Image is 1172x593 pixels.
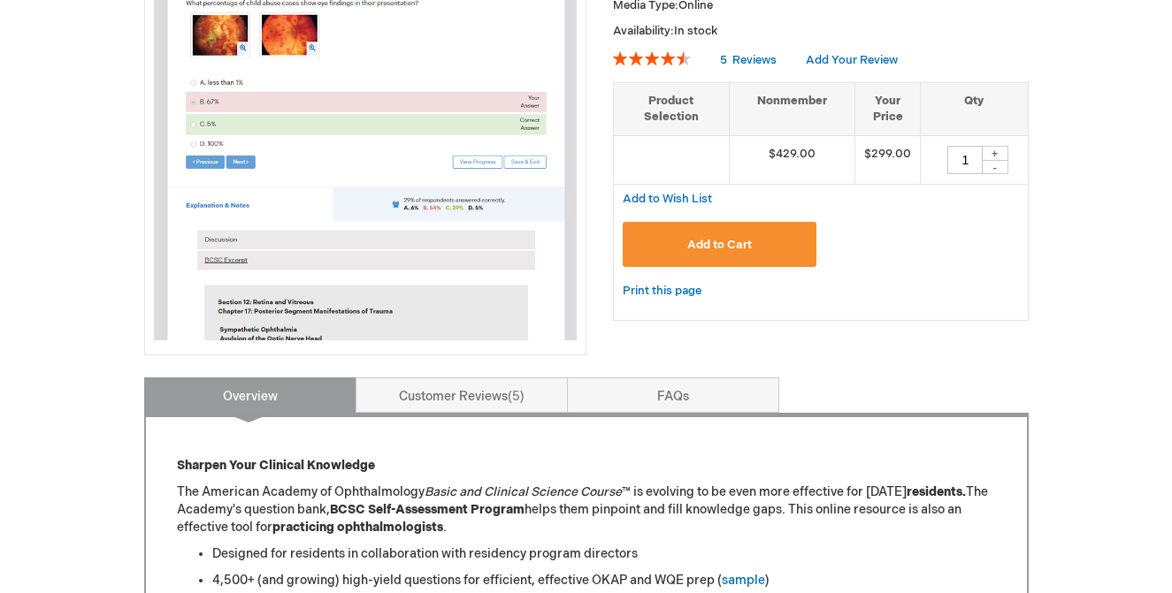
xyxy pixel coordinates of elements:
[720,53,727,67] span: 5
[614,82,730,135] th: Product Selection
[623,192,712,206] span: Add to Wish List
[982,160,1008,174] div: -
[855,82,921,135] th: Your Price
[921,82,1028,135] th: Qty
[623,222,817,267] button: Add to Cart
[177,458,375,473] strong: Sharpen Your Clinical Knowledge
[425,484,622,499] em: Basic and Clinical Science Course
[722,573,765,588] a: sample
[806,53,898,67] a: Add Your Review
[947,146,983,174] input: Qty
[982,146,1008,161] div: +
[687,238,752,252] span: Add to Cart
[272,520,443,535] strong: practicing ophthalmologists
[729,82,855,135] th: Nonmember
[720,53,779,67] a: 5 Reviews
[356,377,568,413] a: Customer Reviews5
[330,502,525,517] strong: BCSC Self-Assessment Program
[212,572,996,589] li: 4,500+ (and growing) high-yield questions for efficient, effective OKAP and WQE prep ( )
[567,377,779,413] a: FAQs
[732,53,777,67] span: Reviews
[907,484,966,499] strong: residents.
[623,280,701,302] a: Print this page
[613,51,691,65] div: 92%
[729,135,855,184] td: $429.00
[212,545,996,563] li: Designed for residents in collaboration with residency program directors
[855,135,921,184] td: $299.00
[674,24,717,38] span: In stock
[508,389,525,404] span: 5
[177,483,996,536] p: The American Academy of Ophthalmology ™ is evolving to be even more effective for [DATE] The Acad...
[613,23,1029,40] p: Availability:
[144,377,356,413] a: Overview
[623,191,712,206] a: Add to Wish List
